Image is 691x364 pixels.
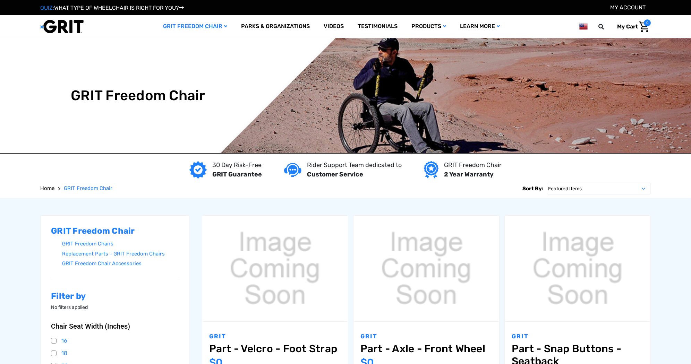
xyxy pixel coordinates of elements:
[64,184,112,192] a: GRIT Freedom Chair
[51,322,179,330] button: Chair Seat Width (Inches)
[351,15,404,38] a: Testimonials
[51,291,179,301] h2: Filter by
[424,161,438,179] img: Year warranty
[505,216,650,321] img: Image coming soon
[617,23,638,30] span: My Cart
[40,19,84,34] img: GRIT All-Terrain Wheelchair and Mobility Equipment
[317,15,351,38] a: Videos
[522,183,543,194] label: Sort By:
[51,226,179,236] h2: GRIT Freedom Chair
[639,21,649,32] img: Cart
[360,343,492,355] a: Part - Axle - Front Wheel,$0.00
[51,322,130,330] span: Chair Seat Width (Inches)
[40,185,54,191] span: Home
[453,15,507,38] a: Learn More
[51,336,179,346] a: 16
[212,171,262,178] strong: GRIT Guarantee
[644,19,651,26] span: 0
[62,249,179,259] a: Replacement Parts - GRIT Freedom Chairs
[353,216,499,321] img: Image coming soon
[353,216,499,321] a: Part - Axle - Front Wheel,$0.00
[307,161,402,170] p: Rider Support Team dedicated to
[62,239,179,249] a: GRIT Freedom Chairs
[71,87,205,104] h1: GRIT Freedom Chair
[307,171,363,178] strong: Customer Service
[444,161,502,170] p: GRIT Freedom Chair
[404,15,453,38] a: Products
[40,184,54,192] a: Home
[62,259,179,269] a: GRIT Freedom Chair Accessories
[64,185,112,191] span: GRIT Freedom Chair
[234,15,317,38] a: Parks & Organizations
[209,343,341,355] a: Part - Velcro - Foot Strap,$0.00
[156,15,234,38] a: GRIT Freedom Chair
[40,5,54,11] span: QUIZ:
[444,171,494,178] strong: 2 Year Warranty
[505,216,650,321] a: Part - Snap Buttons - Seatback,$0.00
[202,216,348,321] img: Image coming soon
[512,332,643,341] p: GRIT
[602,19,612,34] input: Search
[51,304,179,311] p: No filters applied
[51,348,179,358] a: 18
[579,22,588,31] img: us.png
[40,5,184,11] a: QUIZ:WHAT TYPE OF WHEELCHAIR IS RIGHT FOR YOU?
[612,19,651,34] a: Cart with 0 items
[209,332,341,341] p: GRIT
[202,216,348,321] a: Part - Velcro - Foot Strap,$0.00
[360,332,492,341] p: GRIT
[189,161,207,179] img: GRIT Guarantee
[610,4,646,11] a: Account
[284,163,301,177] img: Customer service
[212,161,262,170] p: 30 Day Risk-Free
